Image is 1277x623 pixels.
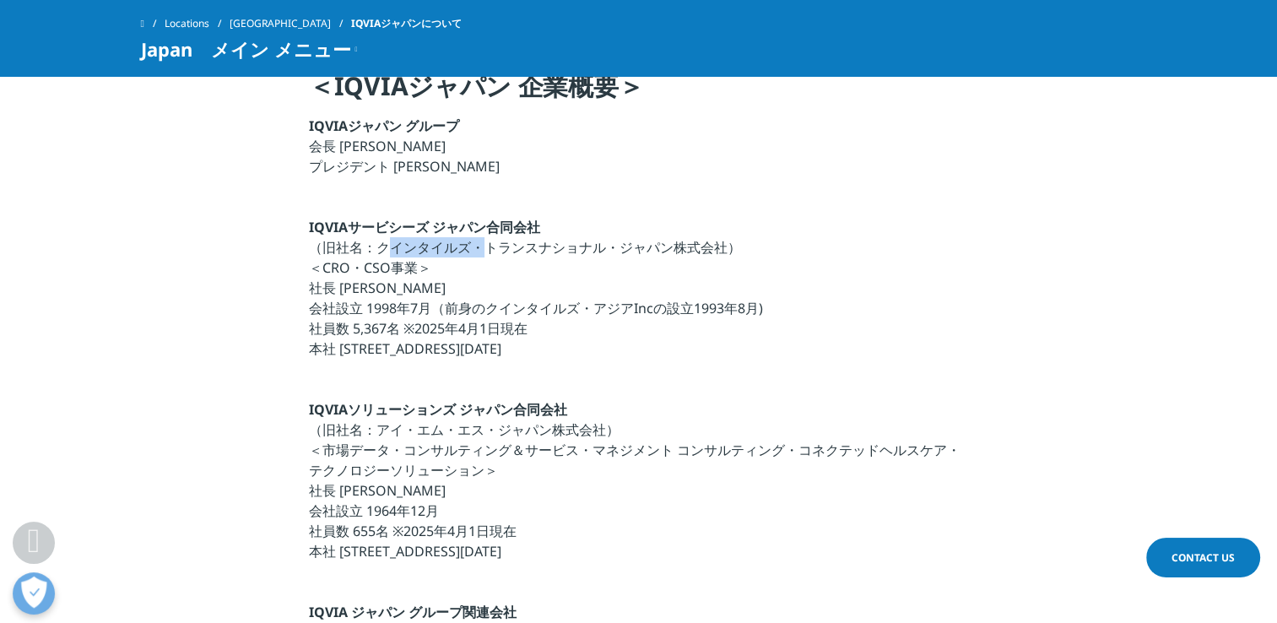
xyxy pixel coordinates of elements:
h4: ＜IQVIAジャパン 企業概要＞ [309,69,968,116]
a: Contact Us [1146,538,1260,577]
strong: IQVIAソリューションズ ジャパン合同会社 [309,400,567,419]
button: 優先設定センターを開く [13,572,55,615]
strong: IQVIAジャパン グループ [309,116,459,135]
p: （旧社名：クインタイルズ・トランスナショナル・ジャパン株式会社） ＜CRO・CSO事業＞ 社長 [PERSON_NAME] 会社設立 1998年7月（前身のクインタイルズ・アジアIncの設立19... [309,217,968,369]
strong: IQVIA ジャパン グループ関連会社 [309,603,517,621]
a: [GEOGRAPHIC_DATA] [230,8,351,39]
span: Japan メイン メニュー [141,39,351,59]
span: Contact Us [1171,550,1235,565]
p: （旧社名：アイ・エム・エス・ジャパン株式会社） ＜市場データ・コンサルティング＆サービス・マネジメント コンサルティング・コネクテッドヘルスケア・テクノロジーソリューション＞ 社長 [PERSO... [309,399,968,572]
strong: IQVIAサービシーズ ジャパン合同会社 [309,218,540,236]
span: IQVIAジャパンについて [351,8,462,39]
p: 会長 [PERSON_NAME] プレジデント [PERSON_NAME] [309,116,968,187]
a: Locations [165,8,230,39]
